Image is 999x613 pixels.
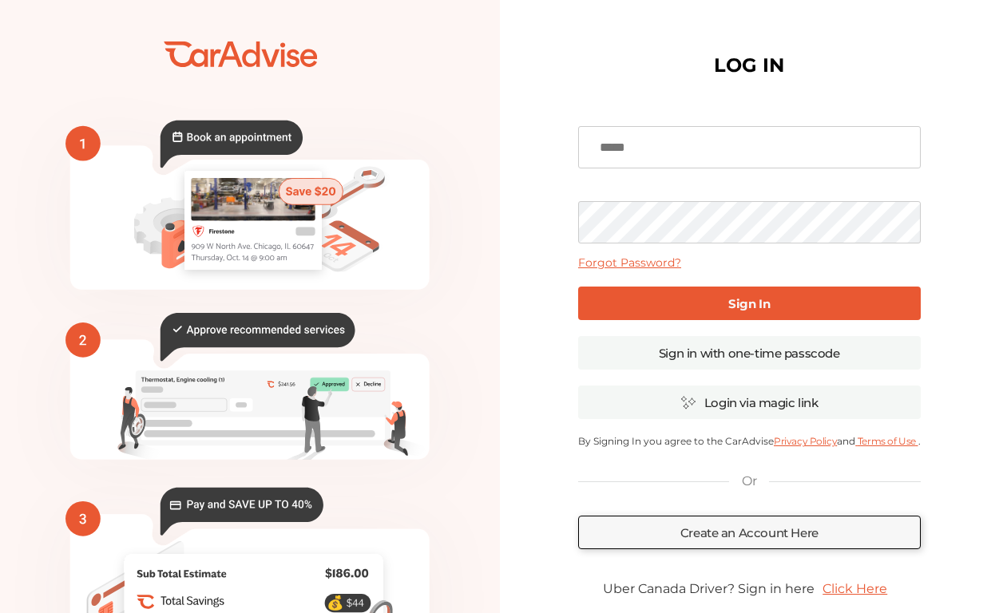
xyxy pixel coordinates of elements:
a: Click Here [815,573,895,604]
a: Create an Account Here [578,516,921,549]
p: Or [742,473,756,490]
a: Forgot Password? [578,255,681,270]
img: magic_icon.32c66aac.svg [680,395,696,410]
a: Sign in with one-time passcode [578,336,921,370]
p: By Signing In you agree to the CarAdvise and . [578,435,921,447]
text: 💰 [327,595,344,612]
a: Sign In [578,287,921,320]
h1: LOG IN [714,57,784,73]
b: Sign In [728,296,770,311]
a: Login via magic link [578,386,921,419]
span: Uber Canada Driver? Sign in here [603,581,815,596]
a: Privacy Policy [774,435,837,447]
a: Terms of Use [855,435,918,447]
